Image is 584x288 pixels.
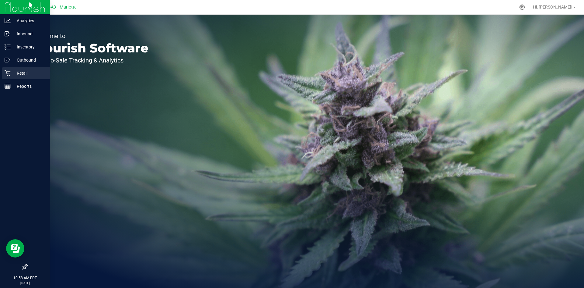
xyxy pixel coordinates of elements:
[5,83,11,89] inline-svg: Reports
[33,42,148,54] p: Flourish Software
[5,18,11,24] inline-svg: Analytics
[11,83,47,90] p: Reports
[518,4,526,10] div: Manage settings
[33,33,148,39] p: Welcome to
[533,5,572,9] span: Hi, [PERSON_NAME]!
[33,57,148,63] p: Seed-to-Sale Tracking & Analytics
[11,30,47,37] p: Inbound
[5,44,11,50] inline-svg: Inventory
[11,17,47,24] p: Analytics
[11,43,47,51] p: Inventory
[3,275,47,281] p: 10:58 AM EDT
[48,5,77,10] span: GA3 - Marietta
[6,239,24,258] iframe: Resource center
[5,70,11,76] inline-svg: Retail
[5,57,11,63] inline-svg: Outbound
[5,31,11,37] inline-svg: Inbound
[11,56,47,64] p: Outbound
[3,281,47,285] p: [DATE]
[11,69,47,77] p: Retail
